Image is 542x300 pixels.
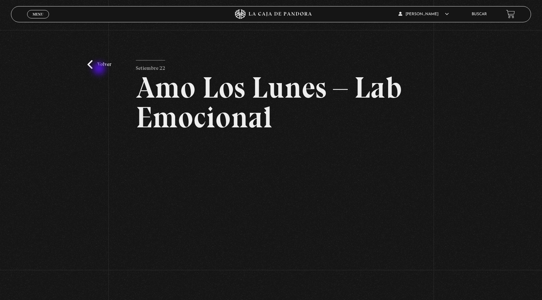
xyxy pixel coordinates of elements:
a: View your shopping cart [506,10,515,18]
span: Menu [33,12,43,16]
a: Volver [87,60,111,69]
p: Setiembre 22 [136,60,165,73]
a: Buscar [472,12,487,16]
h2: Amo Los Lunes – Lab Emocional [136,73,406,132]
span: [PERSON_NAME] [398,12,449,16]
span: Cerrar [31,17,46,22]
iframe: Dailymotion video player – Amo los Lunes Emocional Parte I [136,142,406,295]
